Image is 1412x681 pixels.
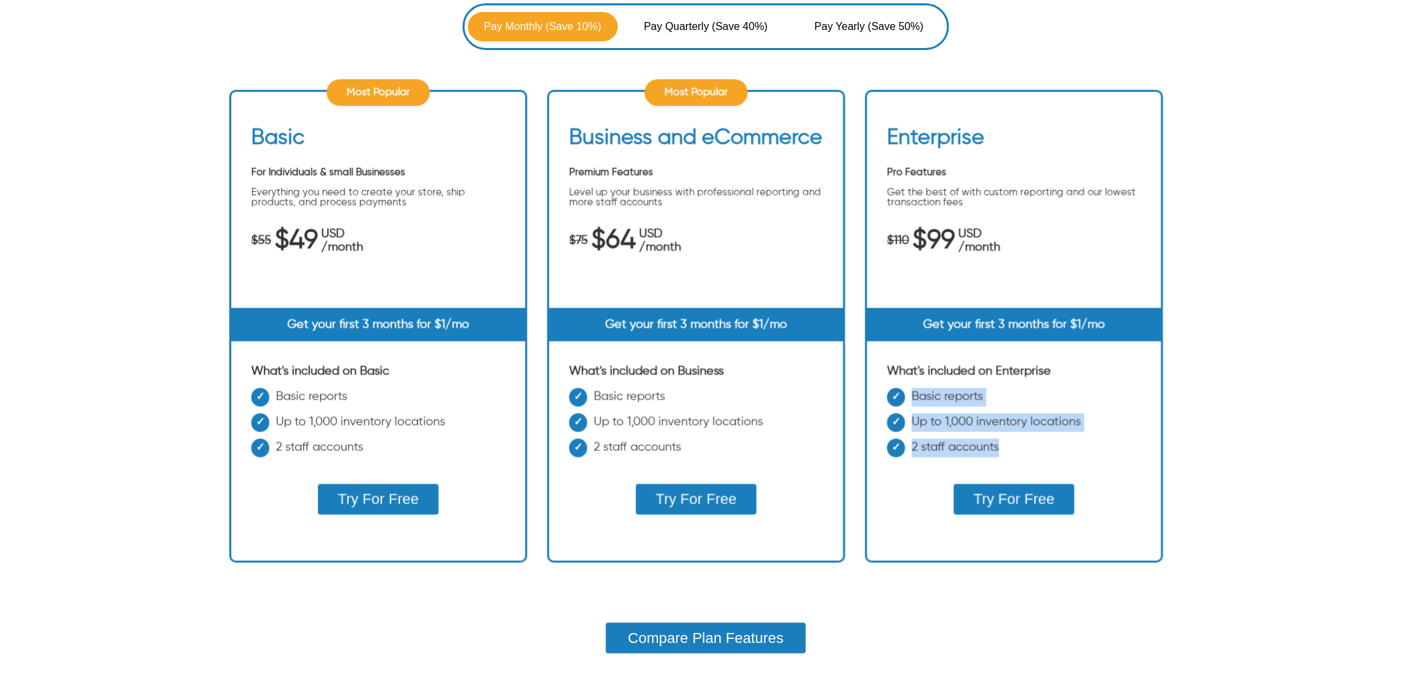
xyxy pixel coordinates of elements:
[251,365,505,378] div: What's included on Basic
[887,125,985,157] h2: Enterprise
[639,227,681,241] span: USD
[569,187,823,207] p: Level up your business with professional reporting and more staff accounts
[546,19,602,35] span: (Save 10%)
[644,19,712,35] span: Pay Quarterly
[231,308,525,342] div: Get your first 3 months for $1/mo
[549,308,843,342] div: Get your first 3 months for $1/mo
[569,439,823,464] li: 2 staff accounts
[636,484,757,515] button: Try For Free
[251,167,505,177] p: For Individuals & small Businesses
[275,234,318,247] span: $49
[887,365,1141,378] div: What's included on Enterprise
[815,19,868,35] span: Pay Yearly
[468,12,618,41] button: Pay Monthly (Save 10%)
[712,19,768,35] span: (Save 40%)
[645,79,748,106] div: Most Popular
[484,19,546,35] span: Pay Monthly
[794,12,944,41] button: Pay Yearly (Save 50%)
[954,484,1075,515] button: Try For Free
[321,227,363,241] span: USD
[887,388,1141,414] li: Basic reports
[318,484,439,515] button: Try For Free
[251,234,271,247] span: $55
[251,125,305,157] h2: Basic
[606,623,806,654] button: Compare Plan Features
[251,414,505,439] li: Up to 1,000 inventory locations
[327,79,430,106] div: Most Popular
[959,241,1001,254] span: /month
[887,234,909,247] span: $110
[591,234,636,247] span: $64
[251,439,505,464] li: 2 staff accounts
[251,187,505,207] p: Everything you need to create your store, ship products, and process payments
[867,308,1161,342] div: Get your first 3 months for $1/mo
[631,12,781,41] button: Pay Quarterly (Save 40%)
[887,439,1141,464] li: 2 staff accounts
[913,234,955,247] span: $99
[959,227,1001,241] span: USD
[569,167,823,177] p: Premium Features
[251,388,505,414] li: Basic reports
[639,241,681,254] span: /month
[887,414,1141,439] li: Up to 1,000 inventory locations
[569,414,823,439] li: Up to 1,000 inventory locations
[569,234,588,247] span: $75
[868,19,924,35] span: (Save 50%)
[569,388,823,414] li: Basic reports
[887,187,1141,207] p: Get the best of with custom reporting and our lowest transaction fees
[321,241,363,254] span: /month
[887,167,1141,177] p: Pro Features
[569,365,823,378] div: What's included on Business
[569,125,823,157] h2: Business and eCommerce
